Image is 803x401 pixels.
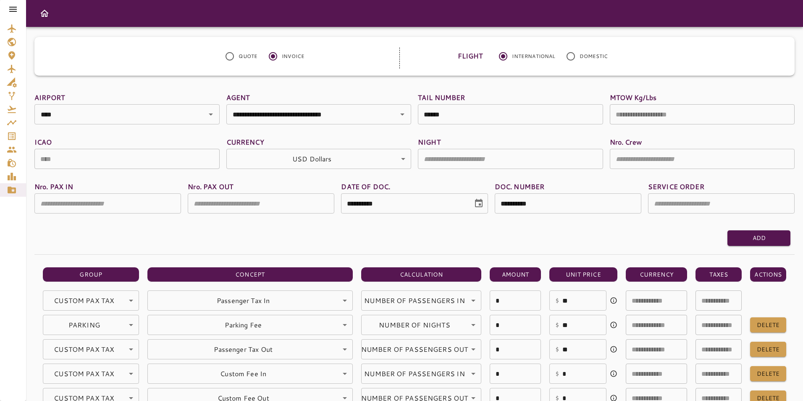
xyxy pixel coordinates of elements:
label: FLIGHT [458,47,483,65]
label: SERVICE ORDER [648,182,795,191]
svg: USD Dollars [610,297,617,304]
button: Open [396,108,408,120]
button: DELETE [750,317,786,333]
button: Open drawer [36,5,53,22]
svg: USD Dollars [610,321,617,329]
label: Nro. Crew [610,137,795,147]
label: AIRPORT [34,92,220,102]
span: INVOICE [282,53,304,60]
label: MTOW Kg/Lbs [610,92,795,102]
label: DATE OF DOC. [341,182,488,191]
span: QUOTE [239,53,257,60]
div: USD Dollars [43,315,139,335]
button: DELETE [750,342,786,357]
svg: USD Dollars [610,346,617,353]
th: CALCULATION [361,267,482,282]
div: USD Dollars [361,315,482,335]
div: USD Dollars [147,364,353,384]
label: DOC. NUMBER [495,182,641,191]
button: DELETE [750,366,786,382]
p: $ [555,295,559,306]
div: USD Dollars [226,149,412,169]
label: ICAO [34,137,220,147]
div: USD Dollars [361,364,482,384]
div: USD Dollars [361,290,482,311]
th: UNIT PRICE [549,267,617,282]
div: USD Dollars [43,364,139,384]
p: $ [555,369,559,379]
div: USD Dollars [147,290,353,311]
label: Nro. PAX IN [34,182,181,191]
th: ACTIONS [750,267,786,282]
label: CURRENCY [226,137,412,147]
label: AGENT [226,92,412,102]
th: TAXES [695,267,742,282]
label: TAIL NUMBER [418,92,603,102]
span: DOMESTIC [580,53,608,60]
div: USD Dollars [43,339,139,359]
div: USD Dollars [147,315,353,335]
p: $ [555,320,559,330]
button: Open [205,108,217,120]
button: Add [727,230,790,246]
label: Nro. PAX OUT [188,182,334,191]
p: $ [555,344,559,354]
span: INTERNATIONAL [512,53,555,60]
th: AMOUNT [490,267,541,282]
th: CONCEPT [147,267,353,282]
div: USD Dollars [43,290,139,311]
div: USD Dollars [147,339,353,359]
button: Choose date, selected date is Jun 15, 2025 [470,195,487,212]
svg: USD Dollars [610,370,617,377]
div: USD Dollars [361,339,482,359]
th: CURRENCY [626,267,687,282]
th: GROUP [43,267,139,282]
label: NIGHT [418,137,603,147]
